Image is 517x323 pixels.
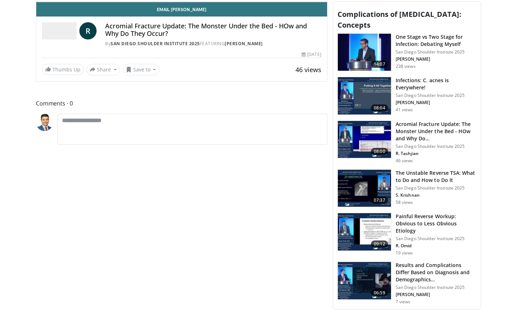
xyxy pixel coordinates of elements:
[396,200,413,205] p: 58 views
[396,250,413,256] p: 19 views
[36,99,327,108] span: Comments 0
[396,169,476,184] h3: The Unstable Reverse TSA: What to Do and How to Do It
[396,262,476,283] h3: Results and Complications Differ Based on Diagnosis and Demographics…
[396,213,476,234] h3: Painful Reverse Workup: Obvious to Less Obvious Etiology
[396,33,476,48] h3: One Stage vs Two Stage for Infection: Debating Myself
[111,41,200,47] a: San Diego Shoulder Institute 2025
[79,22,97,39] a: R
[302,51,321,58] div: [DATE]
[396,292,476,298] p: [PERSON_NAME]
[396,243,476,249] p: R. Omid
[337,169,476,207] a: 07:37 The Unstable Reverse TSA: What to Do and How to Do It San Diego Shoulder Institute 2025 S. ...
[371,289,388,296] span: 06:59
[105,41,321,47] div: By FEATURING
[337,262,476,305] a: 06:59 Results and Complications Differ Based on Diagnosis and Demographics… San Diego Shoulder In...
[42,22,76,39] img: San Diego Shoulder Institute 2025
[338,34,391,71] img: 26860771-d5b5-4a20-b289-a49310f3fda9.150x105_q85_crop-smart_upscale.jpg
[338,77,391,114] img: ef27c050-fc06-44cb-b0f9-f44b5d5d0bc8.150x105_q85_crop-smart_upscale.jpg
[396,192,476,198] p: S. Krishnan
[396,49,476,55] p: San Diego Shoulder Institute 2025
[396,285,476,290] p: San Diego Shoulder Institute 2025
[371,104,388,112] span: 08:04
[396,100,476,106] p: [PERSON_NAME]
[225,41,263,47] a: [PERSON_NAME]
[123,64,159,75] button: Save to
[396,144,476,149] p: San Diego Shoulder Institute 2025
[295,65,321,74] span: 46 views
[338,213,391,251] img: 2b3ac406-98d9-4eb7-afc9-597a3f30df5c.150x105_q85_crop-smart_upscale.jpg
[36,2,327,17] a: Email [PERSON_NAME]
[36,114,53,131] img: Avatar
[396,93,476,98] p: San Diego Shoulder Institute 2025
[396,158,413,164] p: 46 views
[371,61,388,68] span: 14:07
[396,56,476,62] p: [PERSON_NAME]
[338,262,391,299] img: b8660284-e5d8-4c12-8b06-82451544aa60.150x105_q85_crop-smart_upscale.jpg
[371,148,388,155] span: 08:00
[337,33,476,71] a: 14:07 One Stage vs Two Stage for Infection: Debating Myself San Diego Shoulder Institute 2025 [PE...
[337,213,476,256] a: 09:12 Painful Reverse Workup: Obvious to Less Obvious Etiology San Diego Shoulder Institute 2025 ...
[396,77,476,91] h3: Infections: C. acnes is Everywhere!
[396,236,476,242] p: San Diego Shoulder Institute 2025
[105,22,321,38] h4: Acromial Fracture Update: The Monster Under the Bed - HOw and Why Do They Occur?
[396,151,476,156] p: R. Tashjian
[396,299,411,305] p: 7 views
[87,64,120,75] button: Share
[396,107,413,113] p: 41 views
[337,77,476,115] a: 08:04 Infections: C. acnes is Everywhere! San Diego Shoulder Institute 2025 [PERSON_NAME] 41 views
[42,64,84,75] a: Thumbs Up
[396,64,416,69] p: 238 views
[371,197,388,204] span: 07:37
[371,240,388,248] span: 09:12
[337,121,476,164] a: 08:00 Acromial Fracture Update: The Monster Under the Bed - HOw and Why Do… San Diego Shoulder In...
[396,185,476,191] p: San Diego Shoulder Institute 2025
[396,121,476,142] h3: Acromial Fracture Update: The Monster Under the Bed - HOw and Why Do…
[337,9,461,30] span: Complications of [MEDICAL_DATA]: Concepts
[338,170,391,207] img: 81698393-dc1a-4f44-bab3-88934486d572.150x105_q85_crop-smart_upscale.jpg
[338,121,391,158] img: 916dbb36-4830-421d-a3da-f7865ef7a008.150x105_q85_crop-smart_upscale.jpg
